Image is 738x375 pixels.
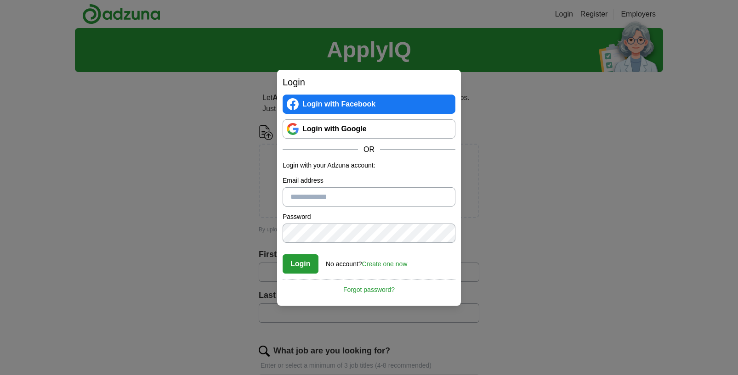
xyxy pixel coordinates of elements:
[283,95,455,114] a: Login with Facebook
[283,279,455,295] a: Forgot password?
[283,75,455,89] h2: Login
[283,176,455,185] label: Email address
[326,254,407,269] div: No account?
[358,144,380,155] span: OR
[283,212,455,222] label: Password
[283,161,455,170] p: Login with your Adzuna account:
[362,260,408,268] a: Create one now
[283,254,318,274] button: Login
[283,119,455,139] a: Login with Google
